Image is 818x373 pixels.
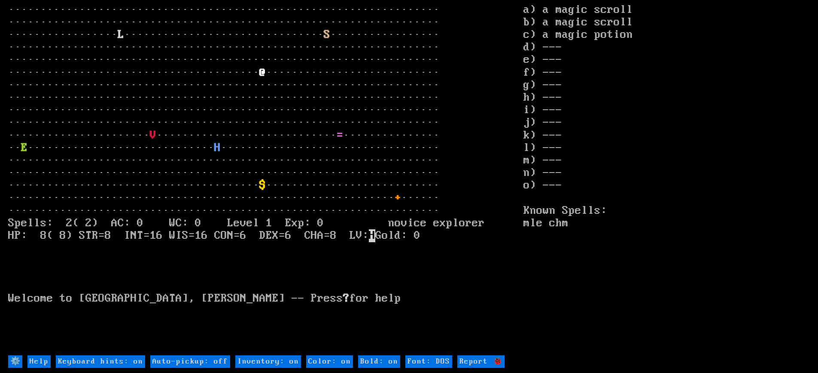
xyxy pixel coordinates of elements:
input: Bold: on [358,355,400,368]
b: ? [343,292,350,305]
font: L [118,28,124,41]
stats: a) a magic scroll b) a magic scroll c) a magic potion d) --- e) --- f) --- g) --- h) --- i) --- j... [523,4,810,355]
input: Inventory: on [235,355,301,368]
font: $ [259,179,266,192]
font: E [21,142,27,154]
mark: H [369,229,375,242]
input: Help [27,355,51,368]
input: Font: DOS [405,355,452,368]
input: Keyboard hints: on [56,355,145,368]
font: = [337,129,343,142]
input: Report 🐞 [457,355,505,368]
font: S [324,28,330,41]
input: Auto-pickup: off [150,355,230,368]
input: ⚙️ [8,355,22,368]
font: V [150,129,156,142]
font: @ [259,66,266,79]
font: + [395,191,401,204]
font: H [214,142,221,154]
larn: ··································································· ·····························... [8,4,523,355]
input: Color: on [306,355,353,368]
